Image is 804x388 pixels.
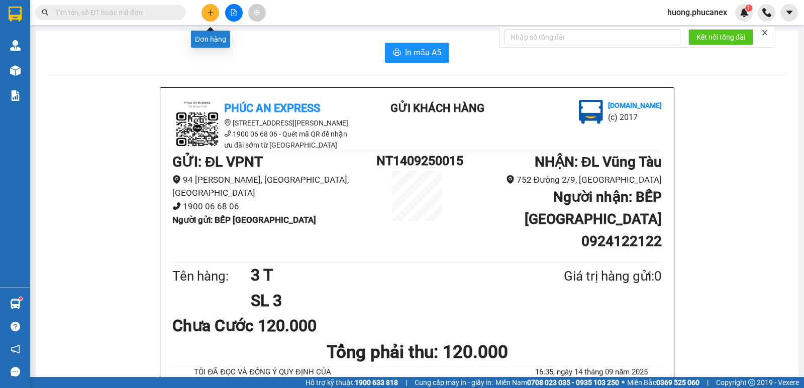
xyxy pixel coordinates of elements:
[10,65,21,76] img: warehouse-icon
[622,380,625,384] span: ⚪️
[224,119,231,126] span: environment
[506,175,515,184] span: environment
[376,151,458,171] h1: NT1409250015
[405,46,441,59] span: In mẫu A5
[172,175,181,184] span: environment
[42,9,49,16] span: search
[251,263,515,288] h1: 3 T
[172,200,376,213] li: 1900 06 68 06
[225,4,243,22] button: file-add
[535,154,662,170] b: NHẬN : ĐL Vũng Tàu
[688,29,753,45] button: Kết nối tổng đài
[707,377,709,388] span: |
[251,288,515,313] h1: SL 3
[745,5,752,12] sup: 1
[11,344,20,354] span: notification
[785,8,794,17] span: caret-down
[172,202,181,210] span: phone
[415,377,493,388] span: Cung cấp máy in - giấy in:
[740,8,749,17] img: icon-new-feature
[393,48,401,58] span: printer
[10,90,21,101] img: solution-icon
[248,4,266,22] button: aim
[172,117,353,128] li: [STREET_ADDRESS][PERSON_NAME]
[458,173,662,187] li: 752 Đường 2/9, [GEOGRAPHIC_DATA]
[202,4,219,22] button: plus
[306,377,398,388] span: Hỗ trợ kỹ thuật:
[525,189,662,249] b: Người nhận : BẾP [GEOGRAPHIC_DATA] 0924122122
[390,102,484,114] b: Gửi khách hàng
[191,31,230,48] div: Đơn hàng
[172,313,334,338] div: Chưa Cước 120.000
[55,7,174,18] input: Tìm tên, số ĐT hoặc mã đơn
[172,215,316,225] b: Người gửi : BẾP [GEOGRAPHIC_DATA]
[515,266,662,287] div: Giá trị hàng gửi: 0
[696,32,745,43] span: Kết nối tổng đài
[761,29,768,36] span: close
[406,377,407,388] span: |
[10,299,21,309] img: warehouse-icon
[527,378,619,386] strong: 0708 023 035 - 0935 103 250
[355,378,398,386] strong: 1900 633 818
[230,9,237,16] span: file-add
[224,102,320,114] b: Phúc An Express
[11,322,20,331] span: question-circle
[385,43,449,63] button: printerIn mẫu A5
[11,367,20,376] span: message
[608,101,662,109] b: [DOMAIN_NAME]
[747,5,750,12] span: 1
[10,40,21,51] img: warehouse-icon
[172,338,662,366] h1: Tổng phải thu: 120.000
[495,377,619,388] span: Miền Nam
[505,29,680,45] input: Nhập số tổng đài
[253,9,260,16] span: aim
[780,4,798,22] button: caret-down
[207,9,214,16] span: plus
[172,173,376,200] li: 94 [PERSON_NAME], [GEOGRAPHIC_DATA], [GEOGRAPHIC_DATA]
[627,377,699,388] span: Miền Bắc
[9,7,22,22] img: logo-vxr
[172,128,353,151] li: 1900 06 68 06 - Quét mã QR để nhận ưu đãi sớm từ [GEOGRAPHIC_DATA]
[172,266,251,287] div: Tên hàng:
[656,378,699,386] strong: 0369 525 060
[608,111,662,123] li: (c) 2017
[579,100,603,124] img: logo.jpg
[748,379,755,386] span: copyright
[659,6,735,19] span: huong.phucanex
[522,366,662,378] li: 16:35, ngày 14 tháng 09 năm 2025
[172,100,223,150] img: logo.jpg
[172,154,263,170] b: GỬI : ĐL VPNT
[224,130,231,137] span: phone
[762,8,771,17] img: phone-icon
[19,297,22,300] sup: 1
